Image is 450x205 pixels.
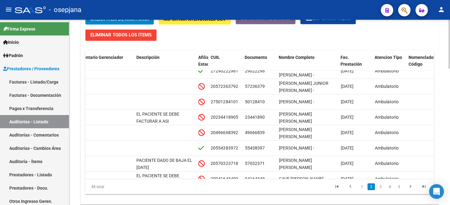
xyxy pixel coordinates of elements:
[341,146,353,150] span: [DATE]
[211,129,238,136] div: 20496668392
[279,127,312,139] span: [PERSON_NAME] [PERSON_NAME]
[279,99,314,104] span: [PERSON_NAME] -
[85,179,154,194] div: 48 total
[377,183,384,190] a: 3
[375,99,398,104] span: Ambulatorio
[136,55,160,59] span: Descripción
[3,52,23,59] span: Padrón
[375,176,398,181] span: Ambulatorio
[341,84,353,89] span: [DATE]
[385,181,394,192] li: page 4
[198,55,214,67] span: Afiliado Estado
[3,39,19,46] span: Inicio
[386,183,393,190] a: 4
[279,158,312,170] span: [PERSON_NAME] [PERSON_NAME]
[136,112,179,124] span: EL PACIENTE SE DEBE FACTURAR A ASI
[279,146,314,150] span: [PERSON_NAME] -
[358,183,366,190] a: 1
[375,161,398,166] span: Ambulatorio
[136,173,179,185] span: EL PACIENTE SE DEBE FACTURAR A ASI
[3,65,59,72] span: Prestadores / Proveedores
[211,145,238,152] div: 20554383972
[245,99,264,104] span: 50128410
[341,55,362,67] span: Fec. Prestación
[245,84,264,89] span: 57236379
[357,181,366,192] li: page 1
[375,84,398,89] span: Ambulatorio
[245,146,264,150] span: 55438397
[345,183,356,190] a: go to previous page
[375,68,398,73] span: Ambulatorio
[85,29,156,41] button: Eliminar Todos los Items
[341,115,353,120] span: [DATE]
[406,51,440,78] datatable-header-cell: Nomenclador Código
[211,114,238,121] div: 20234418905
[366,181,376,192] li: page 2
[341,130,353,135] span: [DATE]
[245,161,264,166] span: 57032371
[341,161,353,166] span: [DATE]
[305,16,351,21] span: Exportar Items
[75,55,123,59] span: Comentario Gerenciador
[331,183,343,190] a: go to first page
[211,98,238,105] div: 27501284101
[438,6,445,13] mat-icon: person
[276,51,338,78] datatable-header-cell: Nombre Completo
[341,99,353,104] span: [DATE]
[49,3,81,17] span: - osepjana
[134,51,196,78] datatable-header-cell: Descripción
[245,115,264,120] span: 23441890
[5,6,12,13] mat-icon: menu
[211,55,220,59] span: CUIL
[72,51,134,78] datatable-header-cell: Comentario Gerenciador
[338,51,372,78] datatable-header-cell: Fec. Prestación
[375,130,398,135] span: Ambulatorio
[279,81,328,93] span: [PERSON_NAME] JUNIOR [PERSON_NAME] -
[418,183,430,190] a: go to last page
[208,51,242,78] datatable-header-cell: CUIL
[394,181,404,192] li: page 5
[367,183,375,190] a: 2
[211,68,238,75] div: 27290222961
[376,181,385,192] li: page 3
[136,158,192,170] span: PACIENTE DADO DE BAJA EL [DATE]
[279,55,315,59] span: Nombre Completo
[372,51,406,78] datatable-header-cell: Atencion Tipo
[211,175,238,182] div: 20941643400
[429,184,444,199] div: Open Intercom Messenger
[3,26,35,32] span: Firma Express
[245,68,264,73] span: 29022296
[375,115,398,120] span: Ambulatorio
[395,183,403,190] a: 5
[409,55,435,67] span: Nomenclador Código
[279,112,312,124] span: [PERSON_NAME] [PERSON_NAME]
[279,176,323,181] span: CAVE [PERSON_NAME]
[245,55,267,59] span: Documento
[341,176,353,181] span: [DATE]
[211,83,238,90] div: 20572363792
[245,176,264,181] span: 94164340
[405,183,416,190] a: go to next page
[245,130,264,135] span: 49666839
[242,51,276,78] datatable-header-cell: Documento
[211,160,238,167] div: 20570323718
[375,146,398,150] span: Ambulatorio
[196,51,208,78] datatable-header-cell: Afiliado Estado
[375,55,402,59] span: Atencion Tipo
[341,68,353,73] span: [DATE]
[90,32,152,38] span: Eliminar Todos los Items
